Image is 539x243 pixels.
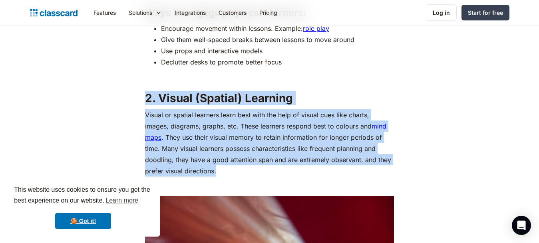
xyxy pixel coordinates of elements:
[161,45,394,56] li: Use props and interactive models
[461,5,509,20] a: Start for free
[161,23,394,34] li: Encourage movement within lessons. Example:
[212,4,253,22] a: Customers
[426,4,457,21] a: Log in
[104,195,139,207] a: learn more about cookies
[145,181,394,192] p: ‍
[303,24,329,32] a: role play
[55,213,111,229] a: dismiss cookie message
[30,7,78,18] a: home
[129,8,152,17] div: Solutions
[468,8,503,17] div: Start for free
[433,8,450,17] div: Log in
[168,4,212,22] a: Integrations
[161,56,394,68] li: Declutter desks to promote better focus
[253,4,284,22] a: Pricing
[145,91,293,105] strong: 2. Visual (Spatial) Learning
[14,185,152,207] span: This website uses cookies to ensure you get the best experience on our website.
[145,109,394,177] p: Visual or spatial learners learn best with the help of visual cues like charts, images, diagrams,...
[122,4,168,22] div: Solutions
[512,216,531,235] div: Open Intercom Messenger
[161,34,394,45] li: Give them well-spaced breaks between lessons to move around
[6,177,160,237] div: cookieconsent
[87,4,122,22] a: Features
